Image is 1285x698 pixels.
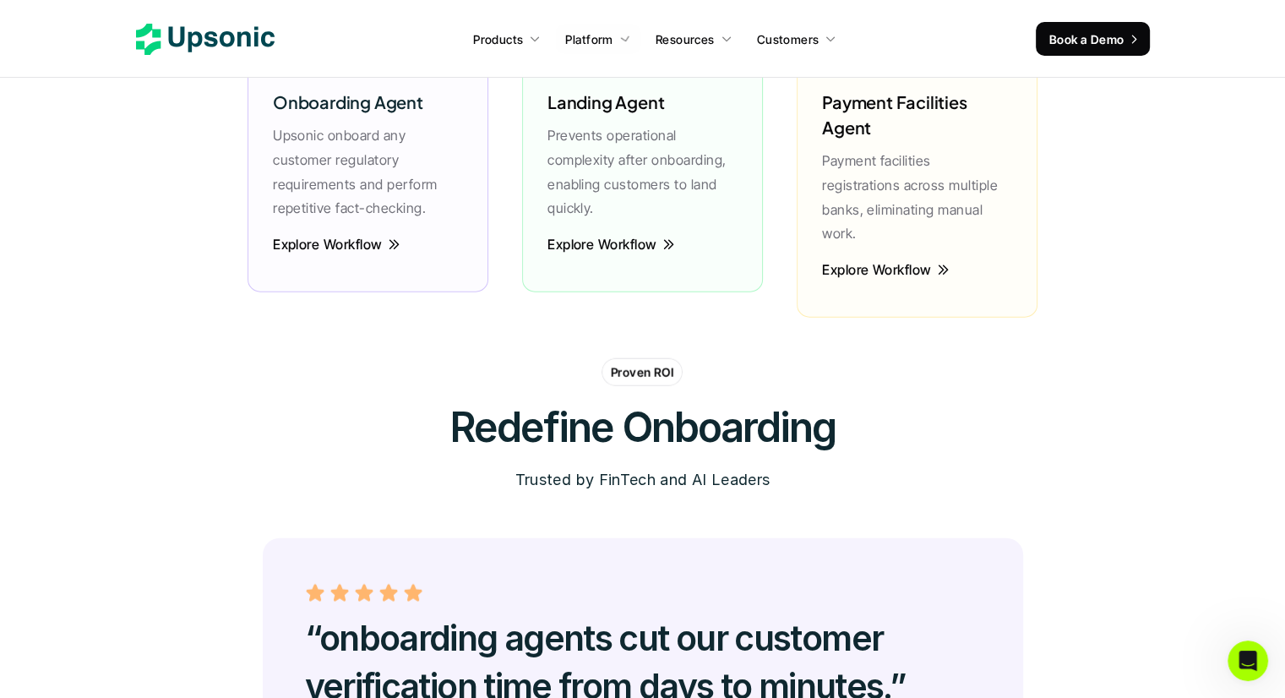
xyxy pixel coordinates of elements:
[473,30,523,48] p: Products
[757,30,819,48] p: Customers
[273,235,383,254] p: Explore Workflow
[273,90,423,115] h6: Onboarding Agent
[822,260,932,279] p: Explore Workflow
[547,123,738,221] p: Prevents operational complexity after onboarding, enabling customers to land quickly.
[547,235,657,254] p: Explore Workflow
[611,363,673,381] p: Proven ROI
[822,149,1012,246] p: Payment facilities registrations across multiple banks, eliminating manual work.
[1049,30,1124,48] p: Book a Demo
[463,24,551,54] a: Products
[547,90,664,115] h6: Landing Agent
[273,123,463,221] p: Upsonic onboard any customer regulatory requirements and perform repetitive fact-checking.
[515,468,770,493] p: Trusted by FinTech and AI Leaders
[656,30,715,48] p: Resources
[389,399,896,455] h2: Redefine Onboarding
[565,30,613,48] p: Platform
[822,90,1012,140] h6: Payment Facilities Agent
[1228,641,1268,681] iframe: Intercom live chat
